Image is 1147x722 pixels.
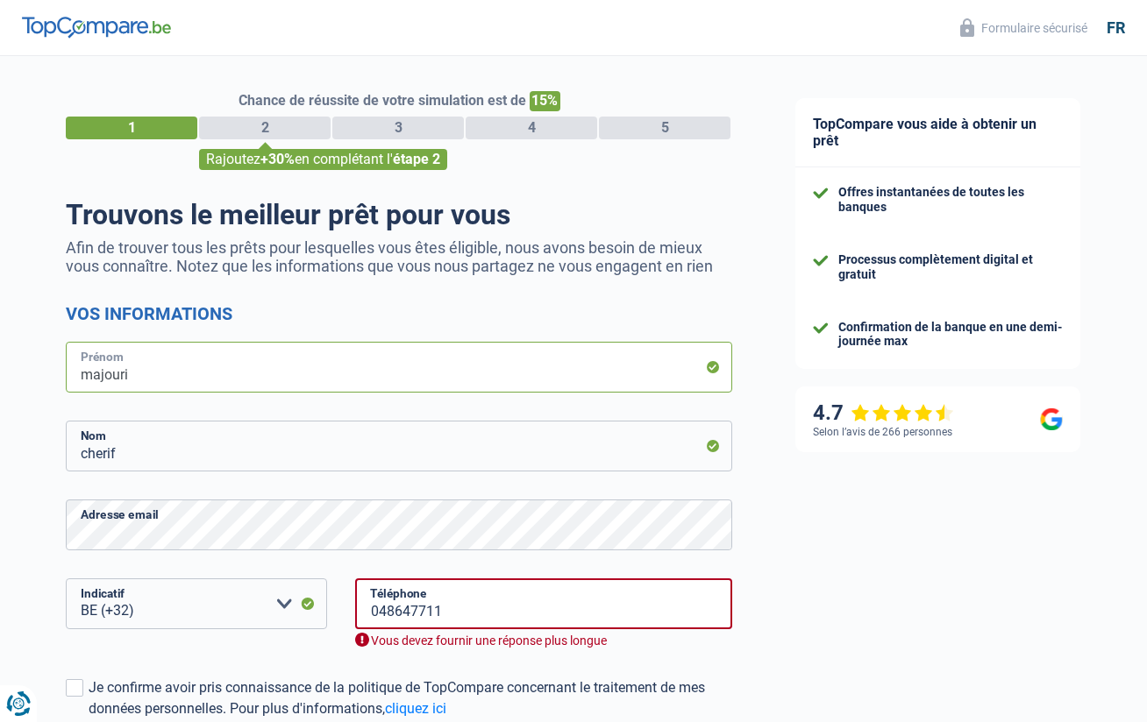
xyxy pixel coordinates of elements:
[599,117,730,139] div: 5
[813,426,952,438] div: Selon l’avis de 266 personnes
[838,185,1063,215] div: Offres instantanées de toutes les banques
[950,13,1098,42] button: Formulaire sécurisé
[466,117,597,139] div: 4
[813,400,954,426] div: 4.7
[355,633,732,649] div: Vous devez fournir une réponse plus longue
[355,578,732,629] input: 401020304
[332,117,464,139] div: 3
[795,98,1080,167] div: TopCompare vous aide à obtenir un prêt
[66,198,732,231] h1: Trouvons le meilleur prêt pour vous
[393,151,440,167] span: étape 2
[260,151,295,167] span: +30%
[22,17,171,38] img: TopCompare Logo
[838,320,1063,350] div: Confirmation de la banque en une demi-journée max
[66,238,732,275] p: Afin de trouver tous les prêts pour lesquelles vous êtes éligible, nous avons besoin de mieux vou...
[89,677,732,719] div: Je confirme avoir pris connaissance de la politique de TopCompare concernant le traitement de mes...
[66,303,732,324] h2: Vos informations
[530,91,560,111] span: 15%
[1107,18,1125,38] div: fr
[838,252,1063,282] div: Processus complètement digital et gratuit
[239,92,526,109] span: Chance de réussite de votre simulation est de
[199,149,447,170] div: Rajoutez en complétant l'
[66,117,197,139] div: 1
[385,700,446,717] a: cliquez ici
[199,117,331,139] div: 2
